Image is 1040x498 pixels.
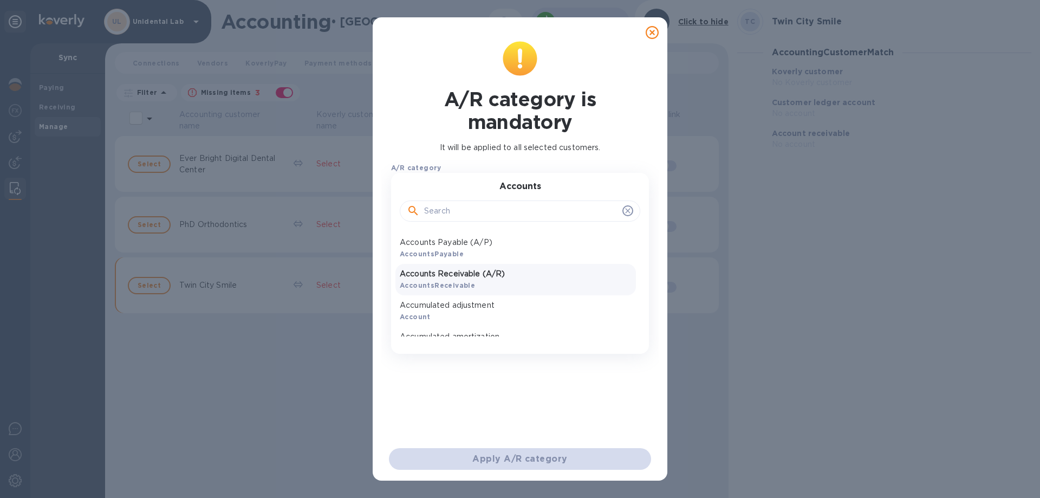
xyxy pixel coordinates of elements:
[400,281,475,289] b: AccountsReceivable
[400,300,632,311] p: Accumulated adjustment
[499,182,541,192] h3: Accounts
[391,142,649,153] p: It will be applied to all selected customers.
[400,268,632,280] p: Accounts Receivable (A/R)
[391,175,444,186] p: A/R category
[400,313,431,321] b: Account
[424,203,618,219] input: Search
[400,331,632,342] p: Accumulated amortization
[391,164,441,172] b: A/R category
[391,88,649,133] h1: A/R category is mandatory
[400,237,632,248] p: Accounts Payable (A/P)
[400,250,464,258] b: AccountsPayable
